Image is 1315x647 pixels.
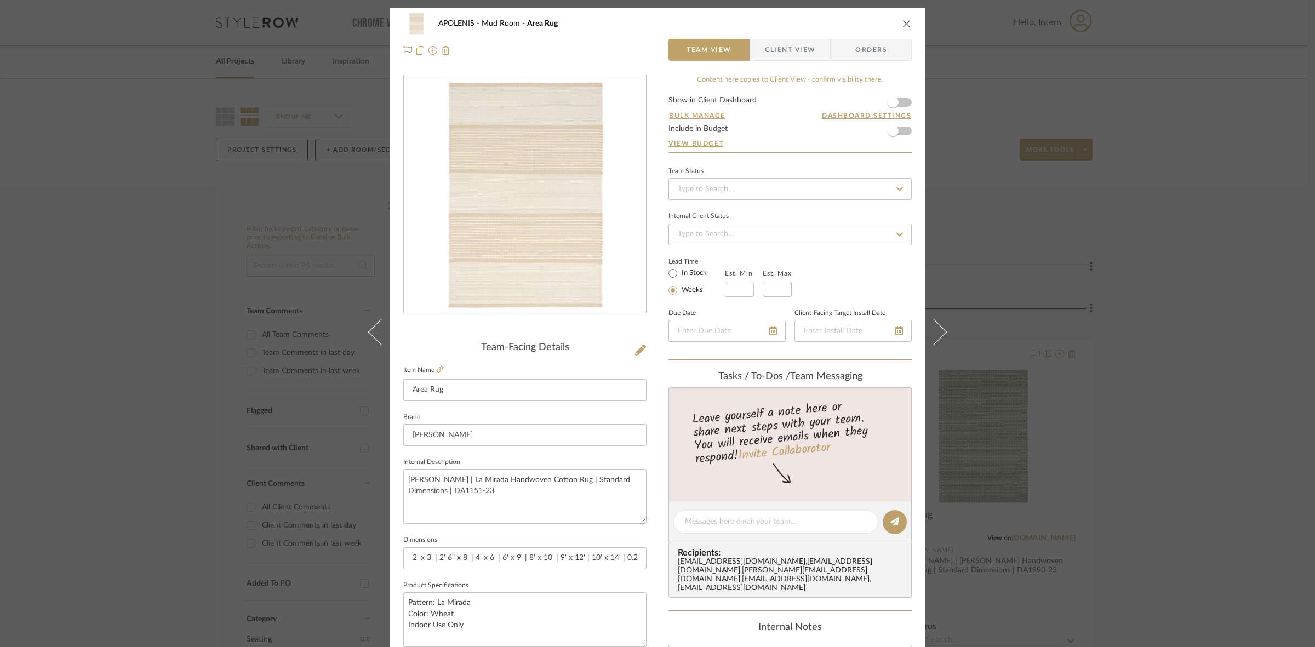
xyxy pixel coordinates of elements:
label: Internal Description [403,460,460,465]
a: View Budget [668,139,912,148]
div: Internal Client Status [668,214,729,219]
label: Est. Max [763,270,792,277]
label: Due Date [668,311,696,316]
label: Dimensions [403,537,437,543]
img: 5405cb58-84e3-43ce-aa1d-82095e7962d1_436x436.jpg [440,76,610,313]
label: Product Specifications [403,583,468,588]
label: Est. Min [725,270,753,277]
div: Team Status [668,169,704,174]
input: Type to Search… [668,224,912,245]
label: Item Name [403,365,443,375]
label: In Stock [679,268,707,278]
input: Enter Brand [403,424,647,446]
label: Lead Time [668,256,725,266]
label: Weeks [679,285,703,295]
div: 0 [404,76,646,313]
span: APOLENIS [438,20,482,27]
img: 5405cb58-84e3-43ce-aa1d-82095e7962d1_48x40.jpg [403,13,430,35]
input: Enter Due Date [668,320,786,342]
input: Type to Search… [668,178,912,200]
div: Leave yourself a note here or share next steps with your team. You will receive emails when they ... [667,395,913,468]
span: Team View [687,39,731,61]
input: Enter Item Name [403,379,647,401]
div: team Messaging [668,371,912,383]
label: Client-Facing Target Install Date [794,311,885,316]
button: Bulk Manage [668,111,726,121]
input: Enter the dimensions of this item [403,547,647,569]
a: Invite Collaborator [737,438,831,466]
label: Brand [403,415,421,420]
span: Orders [843,39,899,61]
div: Content here copies to Client View - confirm visibility there. [668,75,912,85]
input: Enter Install Date [794,320,912,342]
button: Dashboard Settings [821,111,912,121]
div: Team-Facing Details [403,342,647,354]
span: Client View [765,39,815,61]
div: Internal Notes [668,622,912,634]
span: Area Rug [527,20,558,27]
span: Tasks / To-Dos / [718,371,790,381]
button: close [902,19,912,28]
img: Remove from project [442,46,450,55]
mat-radio-group: Select item type [668,266,725,297]
span: Recipients: [678,548,907,558]
span: Mud Room [482,20,527,27]
div: [EMAIL_ADDRESS][DOMAIN_NAME] , [EMAIL_ADDRESS][DOMAIN_NAME] , [PERSON_NAME][EMAIL_ADDRESS][DOMAIN... [678,558,907,593]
